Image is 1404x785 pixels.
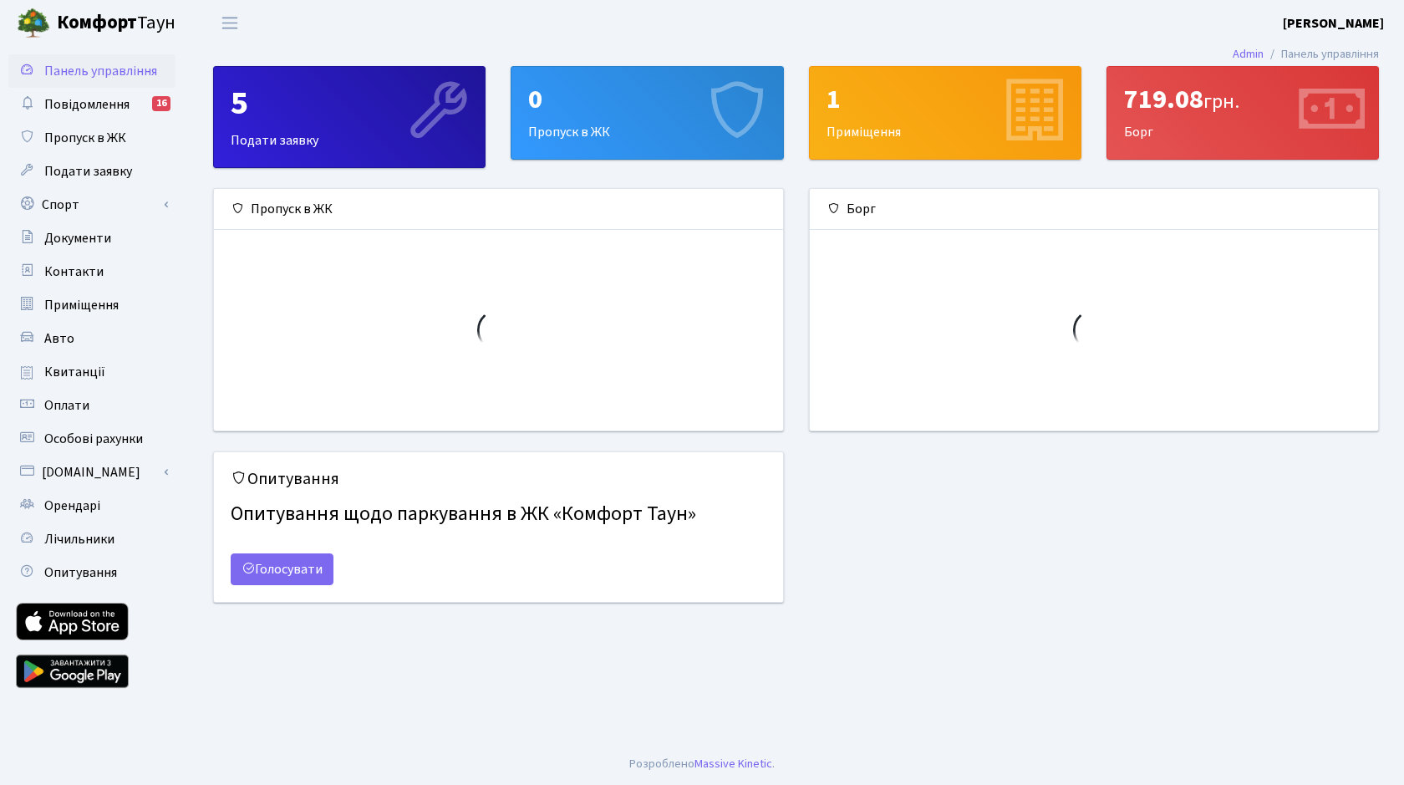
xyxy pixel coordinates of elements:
span: Документи [44,229,111,247]
button: Переключити навігацію [209,9,251,37]
div: Борг [1107,67,1378,159]
span: Подати заявку [44,162,132,181]
a: 0Пропуск в ЖК [511,66,783,160]
span: Опитування [44,563,117,582]
span: Приміщення [44,296,119,314]
a: Оплати [8,389,175,422]
a: Панель управління [8,54,175,88]
span: Авто [44,329,74,348]
a: Admin [1233,45,1264,63]
a: Пропуск в ЖК [8,121,175,155]
div: 719.08 [1124,84,1361,115]
span: грн. [1203,87,1239,116]
div: 5 [231,84,468,124]
a: 1Приміщення [809,66,1081,160]
div: Подати заявку [214,67,485,167]
span: Лічильники [44,530,114,548]
span: Пропуск в ЖК [44,129,126,147]
a: Квитанції [8,355,175,389]
a: Спорт [8,188,175,222]
a: Орендарі [8,489,175,522]
h4: Опитування щодо паркування в ЖК «Комфорт Таун» [231,496,766,533]
div: Приміщення [810,67,1081,159]
a: Лічильники [8,522,175,556]
div: 0 [528,84,766,115]
b: Комфорт [57,9,137,36]
b: [PERSON_NAME] [1283,14,1384,33]
a: Голосувати [231,553,333,585]
a: Контакти [8,255,175,288]
span: Оплати [44,396,89,415]
a: 5Подати заявку [213,66,486,168]
span: Квитанції [44,363,105,381]
a: Документи [8,222,175,255]
a: Опитування [8,556,175,589]
a: Розроблено [629,755,694,772]
h5: Опитування [231,469,766,489]
span: Таун [57,9,175,38]
div: . [629,755,775,773]
span: Орендарі [44,497,100,515]
div: Пропуск в ЖК [511,67,782,159]
li: Панель управління [1264,45,1379,64]
div: Пропуск в ЖК [214,189,783,230]
a: Подати заявку [8,155,175,188]
div: 16 [152,96,170,111]
a: Приміщення [8,288,175,322]
a: Особові рахунки [8,422,175,456]
span: Особові рахунки [44,430,143,448]
div: Борг [810,189,1379,230]
a: Авто [8,322,175,355]
a: [PERSON_NAME] [1283,13,1384,33]
div: 1 [827,84,1064,115]
nav: breadcrumb [1208,37,1404,72]
a: Повідомлення16 [8,88,175,121]
img: logo.png [17,7,50,40]
a: [DOMAIN_NAME] [8,456,175,489]
span: Панель управління [44,62,157,80]
span: Повідомлення [44,95,130,114]
a: Massive Kinetic [694,755,772,772]
span: Контакти [44,263,104,281]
